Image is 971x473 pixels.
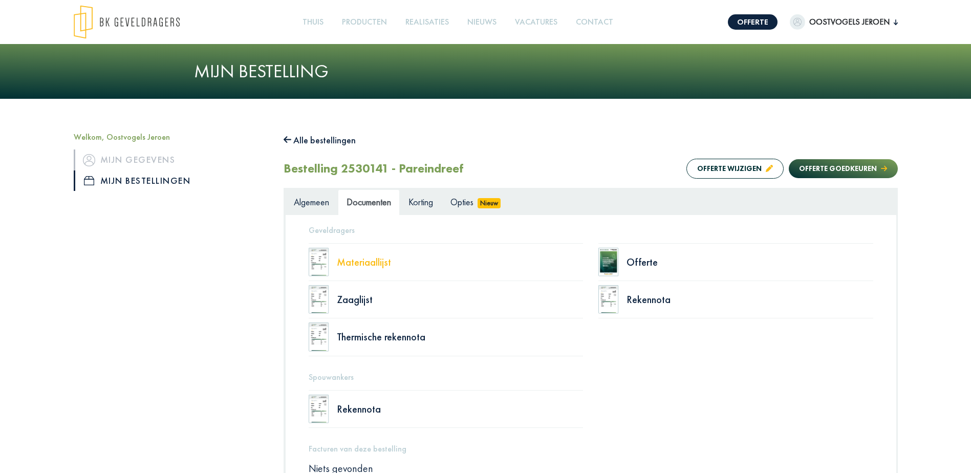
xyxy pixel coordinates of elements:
[309,248,329,276] img: Doc
[408,196,433,208] span: Korting
[805,16,894,28] span: Oostvogels Jeroen
[686,159,784,179] button: Offerte wijzigen
[337,294,584,305] div: Zaaglijst
[627,293,671,306] font: Rekennota
[790,14,898,30] button: Oostvogels Jeroen
[342,16,387,27] font: Producten
[298,11,328,34] a: Thuis
[337,257,584,267] div: Materiaallijst
[309,444,873,454] h5: Facturen van deze bestelling
[572,11,617,34] a: Contact
[511,11,562,34] a: Vacatures
[463,11,501,34] a: Nieuws
[790,14,805,30] img: dummypic.png
[100,152,176,168] font: Mijn gegevens
[697,164,762,173] font: Offerte wijzigen
[74,132,268,142] h5: Welkom, Oostvogels Jeroen
[347,196,391,208] span: Documenten
[293,134,356,146] font: Alle bestellingen
[337,404,584,414] div: Rekennota
[598,248,619,276] img: Doc
[74,5,180,39] img: logo
[309,285,329,314] img: Doc
[309,372,873,382] h5: Spouwankers
[100,173,191,189] font: Mijn bestellingen
[337,330,425,343] font: Thermische rekennota
[74,149,268,170] a: iconMijn gegevens
[74,170,268,191] a: iconMijn bestellingen
[309,225,873,235] h5: Geveldragers
[799,164,877,173] font: Offerte goedkeuren
[478,198,501,208] span: Nieuw
[84,176,94,185] img: icon
[309,322,329,351] img: Doc
[83,154,95,166] img: icon
[284,132,356,148] button: Alle bestellingen
[285,189,896,214] ul: Tabs
[450,196,473,208] span: Opties
[294,196,329,208] span: Algemeen
[194,60,778,82] h1: Mijn bestelling
[401,11,453,34] a: Realisaties
[309,395,329,423] img: Doc
[789,159,897,178] button: Offerte goedkeuren
[627,257,873,267] div: Offerte
[598,285,619,314] img: Doc
[728,14,778,30] a: Offerte
[284,161,463,176] h2: Bestelling 2530141 - Pareindreef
